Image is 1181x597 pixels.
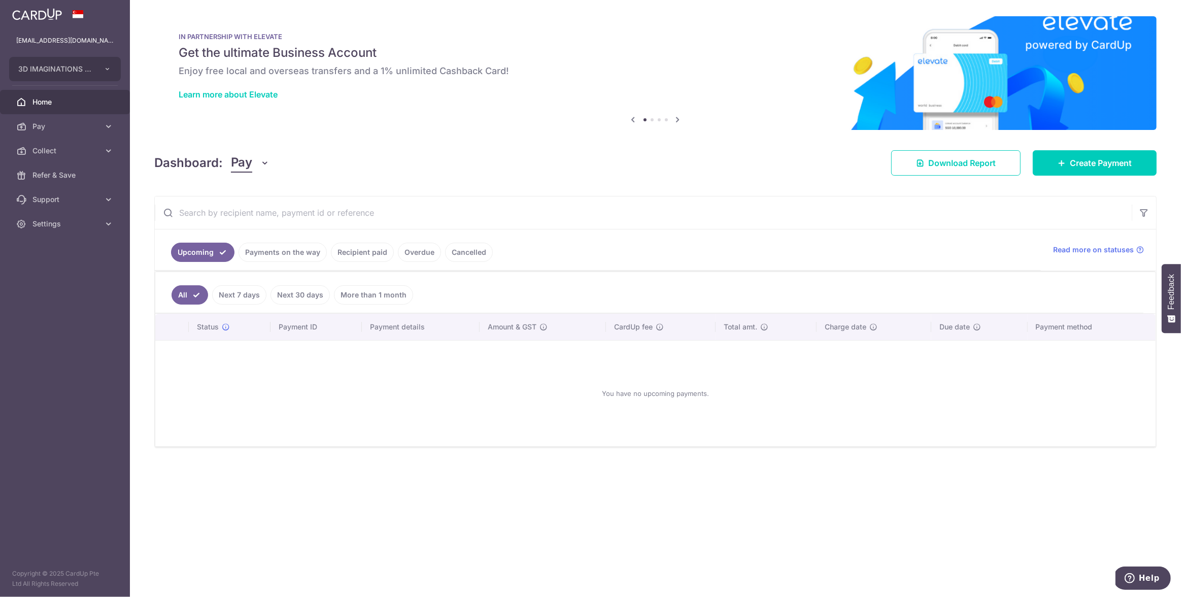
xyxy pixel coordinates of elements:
a: Next 7 days [212,285,266,305]
h5: Get the ultimate Business Account [179,45,1132,61]
span: Total amt. [724,322,757,332]
p: [EMAIL_ADDRESS][DOMAIN_NAME] [16,36,114,46]
button: Feedback - Show survey [1162,264,1181,333]
a: Next 30 days [271,285,330,305]
span: Collect [32,146,99,156]
span: Settings [32,219,99,229]
div: You have no upcoming payments. [167,349,1143,438]
a: Recipient paid [331,243,394,262]
a: Read more on statuses [1053,245,1144,255]
th: Payment ID [271,314,361,340]
th: Payment details [362,314,480,340]
span: 3D IMAGINATIONS PTE. LTD. [18,64,93,74]
span: Pay [32,121,99,131]
p: IN PARTNERSHIP WITH ELEVATE [179,32,1132,41]
span: Home [32,97,99,107]
h6: Enjoy free local and overseas transfers and a 1% unlimited Cashback Card! [179,65,1132,77]
span: CardUp fee [614,322,653,332]
a: Payments on the way [239,243,327,262]
a: More than 1 month [334,285,413,305]
span: Create Payment [1070,157,1132,169]
button: Pay [231,153,270,173]
iframe: Opens a widget where you can find more information [1116,567,1171,592]
button: 3D IMAGINATIONS PTE. LTD. [9,57,121,81]
img: CardUp [12,8,62,20]
a: All [172,285,208,305]
span: Due date [939,322,970,332]
a: Download Report [891,150,1021,176]
span: Support [32,194,99,205]
span: Refer & Save [32,170,99,180]
span: Charge date [825,322,866,332]
a: Upcoming [171,243,234,262]
span: Read more on statuses [1053,245,1134,255]
a: Overdue [398,243,441,262]
a: Create Payment [1033,150,1157,176]
span: Feedback [1167,274,1176,310]
input: Search by recipient name, payment id or reference [155,196,1132,229]
a: Cancelled [445,243,493,262]
th: Payment method [1028,314,1156,340]
span: Pay [231,153,252,173]
span: Download Report [928,157,996,169]
img: Renovation banner [154,16,1157,130]
span: Status [197,322,219,332]
span: Amount & GST [488,322,536,332]
a: Learn more about Elevate [179,89,278,99]
h4: Dashboard: [154,154,223,172]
